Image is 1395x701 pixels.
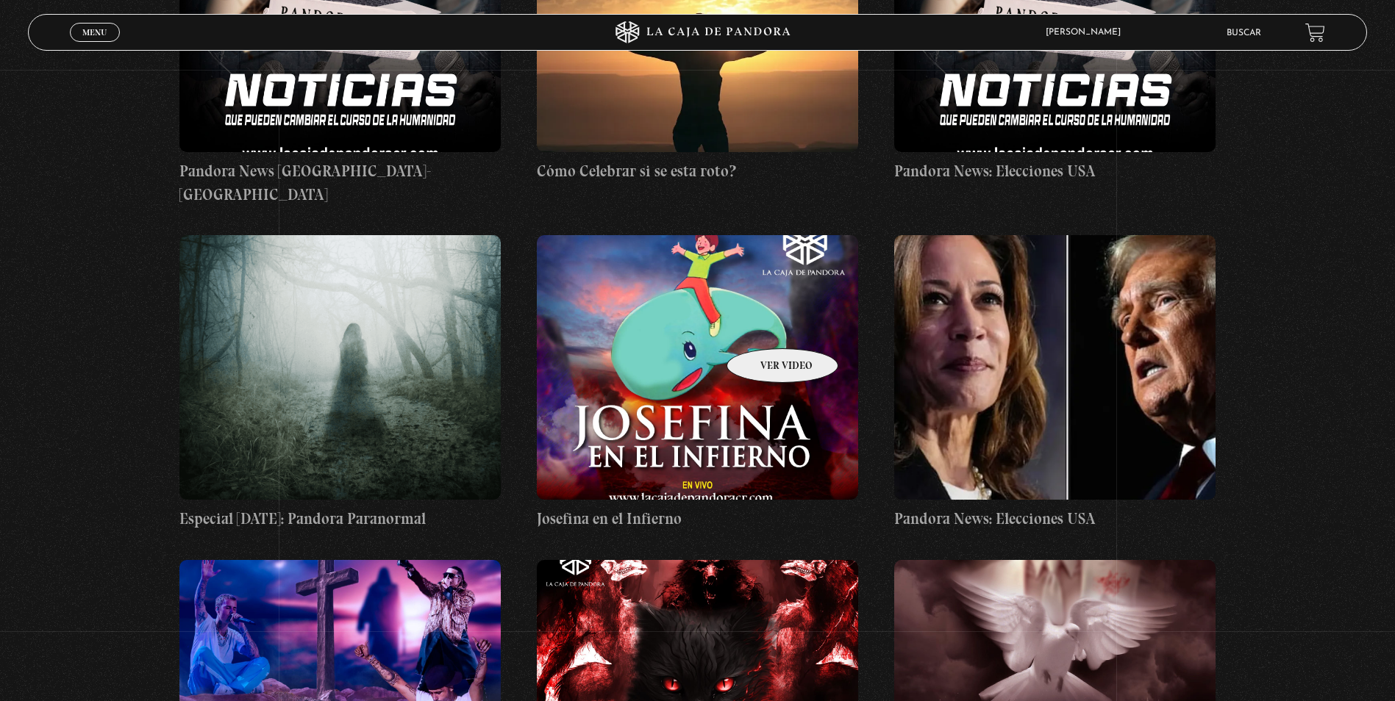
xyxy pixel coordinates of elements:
[78,40,113,51] span: Cerrar
[537,159,858,183] h4: Cómo Celebrar si se esta roto?
[179,159,501,206] h4: Pandora News [GEOGRAPHIC_DATA]-[GEOGRAPHIC_DATA]
[1227,29,1261,37] a: Buscar
[894,507,1216,531] h4: Pandora News: Elecciones USA
[537,235,858,531] a: Josefina en el Infierno
[1305,23,1325,43] a: View your shopping cart
[82,28,107,37] span: Menu
[537,507,858,531] h4: Josefina en el Infierno
[894,159,1216,183] h4: Pandora News: Elecciones USA
[179,235,501,531] a: Especial [DATE]: Pandora Paranormal
[1038,28,1135,37] span: [PERSON_NAME]
[179,507,501,531] h4: Especial [DATE]: Pandora Paranormal
[894,235,1216,531] a: Pandora News: Elecciones USA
